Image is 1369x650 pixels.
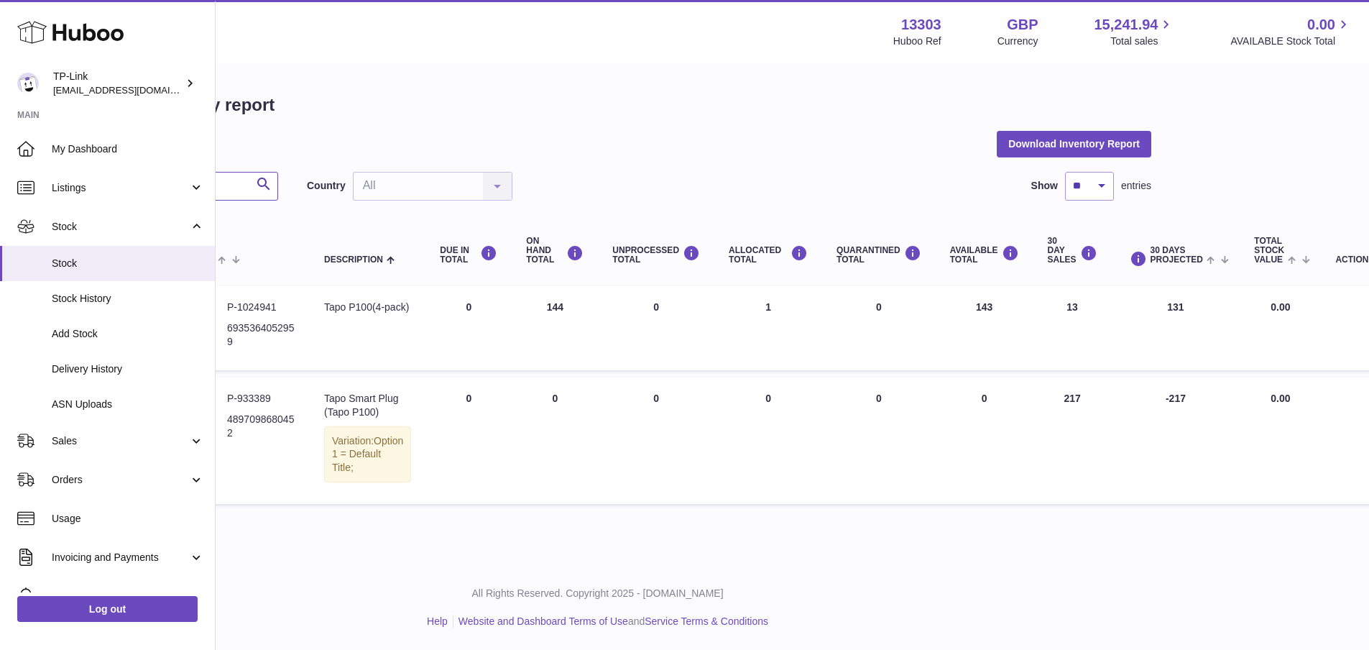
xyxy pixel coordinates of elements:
button: Download Inventory Report [997,131,1151,157]
div: Variation: [324,426,411,483]
div: TP-Link [53,70,183,97]
a: 0.00 AVAILABLE Stock Total [1230,15,1352,48]
td: 13 [1033,286,1112,370]
div: ALLOCATED Total [729,245,808,265]
li: and [453,615,768,628]
span: Orders [52,473,189,487]
p: All Rights Reserved. Copyright 2025 - [DOMAIN_NAME] [32,587,1163,600]
dd: P-933389 [227,392,295,406]
span: Add Stock [52,327,204,341]
span: 0 [876,393,882,404]
dd: 4897098680452 [227,413,295,440]
a: Website and Dashboard Terms of Use [458,615,628,627]
div: ON HAND Total [526,237,584,265]
span: 0.00 [1271,301,1290,313]
div: Tapo Smart Plug (Tapo P100) [324,392,411,419]
dd: P-1024941 [227,301,295,314]
span: Description [324,255,383,265]
td: 0 [598,286,714,370]
label: Country [307,179,346,193]
strong: GBP [1007,15,1038,35]
div: 30 DAY SALES [1048,237,1097,265]
td: 1 [714,286,822,370]
div: UNPROCESSED Total [612,245,700,265]
span: Stock History [52,292,204,306]
span: Delivery History [52,362,204,376]
span: Sales [52,434,189,448]
td: 144 [512,286,598,370]
span: 0.00 [1307,15,1335,35]
td: 0 [425,286,512,370]
span: Option 1 = Default Title; [332,435,403,474]
span: Invoicing and Payments [52,551,189,564]
strong: 13303 [901,15,941,35]
div: AVAILABLE Total [950,245,1019,265]
dd: 6935364052959 [227,321,295,349]
td: 0 [598,377,714,504]
span: 15,241.94 [1094,15,1158,35]
td: 131 [1112,286,1240,370]
span: AVAILABLE Stock Total [1230,35,1352,48]
span: 0.00 [1271,393,1290,404]
div: DUE IN TOTAL [440,245,497,265]
span: Stock [52,257,204,270]
span: ASN Uploads [52,398,204,411]
a: Help [427,615,448,627]
div: Currency [997,35,1038,48]
span: 30 DAYS PROJECTED [1151,246,1203,265]
label: Show [1031,179,1058,193]
span: Cases [52,590,204,603]
span: entries [1121,179,1151,193]
td: 143 [936,286,1033,370]
td: -217 [1112,377,1240,504]
div: QUARANTINED Total [836,245,921,265]
td: 0 [936,377,1033,504]
span: 0 [876,301,882,313]
td: 217 [1033,377,1112,504]
span: Listings [52,181,189,195]
div: Action [1335,255,1368,265]
img: gaby.chen@tp-link.com [17,73,39,94]
span: Usage [52,512,204,526]
div: Huboo Ref [893,35,941,48]
td: 0 [512,377,598,504]
span: Total sales [1110,35,1174,48]
a: Log out [17,596,198,622]
h1: My Huboo - Inventory report [44,93,1151,116]
span: Total stock value [1254,237,1284,265]
div: Tapo P100(4-pack) [324,301,411,314]
td: 0 [425,377,512,504]
span: Stock [52,220,189,234]
span: [EMAIL_ADDRESS][DOMAIN_NAME] [53,84,211,96]
span: My Dashboard [52,142,204,156]
a: 15,241.94 Total sales [1094,15,1174,48]
td: 0 [714,377,822,504]
a: Service Terms & Conditions [645,615,768,627]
